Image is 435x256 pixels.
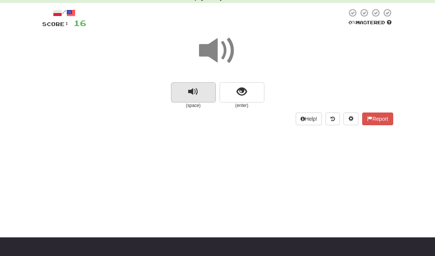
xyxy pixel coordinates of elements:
[42,21,69,27] span: Score:
[326,113,340,125] button: Round history (alt+y)
[171,82,216,102] button: replay audio
[296,113,322,125] button: Help!
[348,19,356,25] span: 0 %
[347,19,393,26] div: Mastered
[220,102,264,109] small: (enter)
[74,18,86,28] span: 16
[220,82,264,102] button: show sentence
[362,113,393,125] button: Report
[171,102,216,109] small: (space)
[42,8,86,18] div: /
